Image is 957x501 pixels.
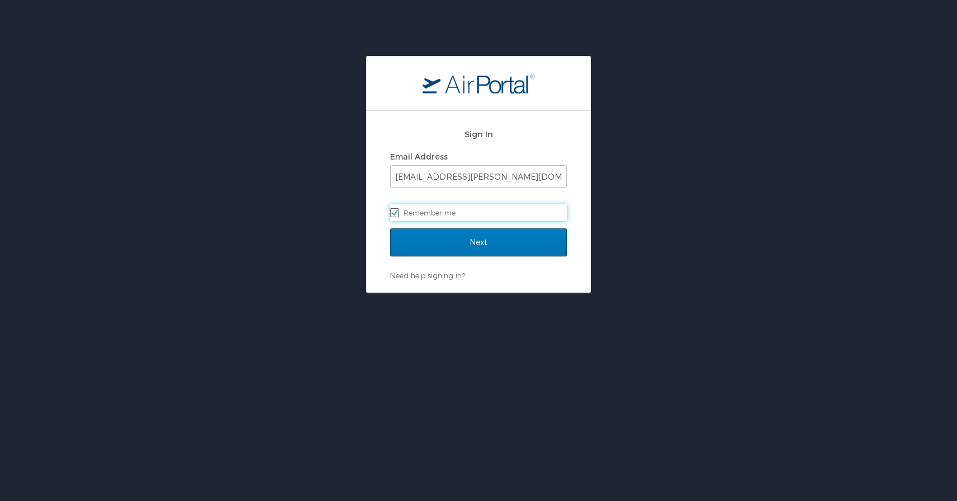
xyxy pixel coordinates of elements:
label: Email Address [390,152,448,161]
label: Remember me [390,204,567,221]
img: logo [423,73,534,93]
input: Next [390,228,567,256]
a: Need help signing in? [390,271,465,280]
h2: Sign In [390,128,567,141]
